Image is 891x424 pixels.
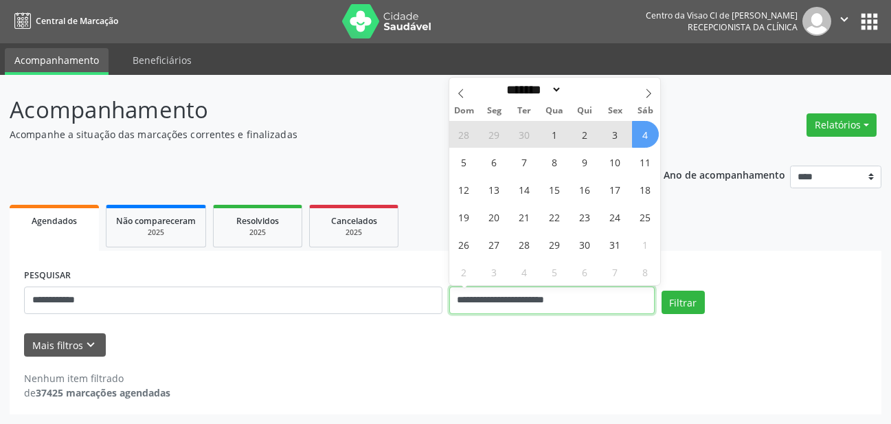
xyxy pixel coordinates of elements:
[511,203,538,230] span: Outubro 21, 2025
[802,7,831,36] img: img
[116,215,196,227] span: Não compareceram
[602,203,629,230] span: Outubro 24, 2025
[569,107,600,115] span: Qui
[24,265,71,287] label: PESQUISAR
[481,121,508,148] span: Setembro 29, 2025
[509,107,539,115] span: Ter
[511,176,538,203] span: Outubro 14, 2025
[481,176,508,203] span: Outubro 13, 2025
[831,7,857,36] button: 
[632,121,659,148] span: Outubro 4, 2025
[481,258,508,285] span: Novembro 3, 2025
[116,227,196,238] div: 2025
[481,231,508,258] span: Outubro 27, 2025
[479,107,509,115] span: Seg
[451,121,477,148] span: Setembro 28, 2025
[502,82,563,97] select: Month
[10,127,620,142] p: Acompanhe a situação das marcações correntes e finalizadas
[36,386,170,399] strong: 37425 marcações agendadas
[632,203,659,230] span: Outubro 25, 2025
[541,258,568,285] span: Novembro 5, 2025
[837,12,852,27] i: 
[83,337,98,353] i: keyboard_arrow_down
[481,203,508,230] span: Outubro 20, 2025
[10,10,118,32] a: Central de Marcação
[451,148,477,175] span: Outubro 5, 2025
[481,148,508,175] span: Outubro 6, 2025
[541,148,568,175] span: Outubro 8, 2025
[600,107,630,115] span: Sex
[24,386,170,400] div: de
[572,203,598,230] span: Outubro 23, 2025
[10,93,620,127] p: Acompanhamento
[451,258,477,285] span: Novembro 2, 2025
[541,121,568,148] span: Outubro 1, 2025
[511,231,538,258] span: Outubro 28, 2025
[602,258,629,285] span: Novembro 7, 2025
[602,121,629,148] span: Outubro 3, 2025
[807,113,877,137] button: Relatórios
[541,203,568,230] span: Outubro 22, 2025
[511,258,538,285] span: Novembro 4, 2025
[36,15,118,27] span: Central de Marcação
[688,21,798,33] span: Recepcionista da clínica
[572,258,598,285] span: Novembro 6, 2025
[541,231,568,258] span: Outubro 29, 2025
[572,148,598,175] span: Outubro 9, 2025
[331,215,377,227] span: Cancelados
[449,107,480,115] span: Dom
[32,215,77,227] span: Agendados
[632,176,659,203] span: Outubro 18, 2025
[664,166,785,183] p: Ano de acompanhamento
[451,231,477,258] span: Outubro 26, 2025
[572,231,598,258] span: Outubro 30, 2025
[632,231,659,258] span: Novembro 1, 2025
[24,371,170,386] div: Nenhum item filtrado
[511,148,538,175] span: Outubro 7, 2025
[223,227,292,238] div: 2025
[451,176,477,203] span: Outubro 12, 2025
[662,291,705,314] button: Filtrar
[511,121,538,148] span: Setembro 30, 2025
[632,258,659,285] span: Novembro 8, 2025
[24,333,106,357] button: Mais filtroskeyboard_arrow_down
[646,10,798,21] div: Centro da Visao Cl de [PERSON_NAME]
[541,176,568,203] span: Outubro 15, 2025
[602,231,629,258] span: Outubro 31, 2025
[451,203,477,230] span: Outubro 19, 2025
[602,176,629,203] span: Outubro 17, 2025
[602,148,629,175] span: Outubro 10, 2025
[562,82,607,97] input: Year
[123,48,201,72] a: Beneficiários
[572,121,598,148] span: Outubro 2, 2025
[319,227,388,238] div: 2025
[630,107,660,115] span: Sáb
[539,107,569,115] span: Qua
[5,48,109,75] a: Acompanhamento
[857,10,881,34] button: apps
[632,148,659,175] span: Outubro 11, 2025
[572,176,598,203] span: Outubro 16, 2025
[236,215,279,227] span: Resolvidos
